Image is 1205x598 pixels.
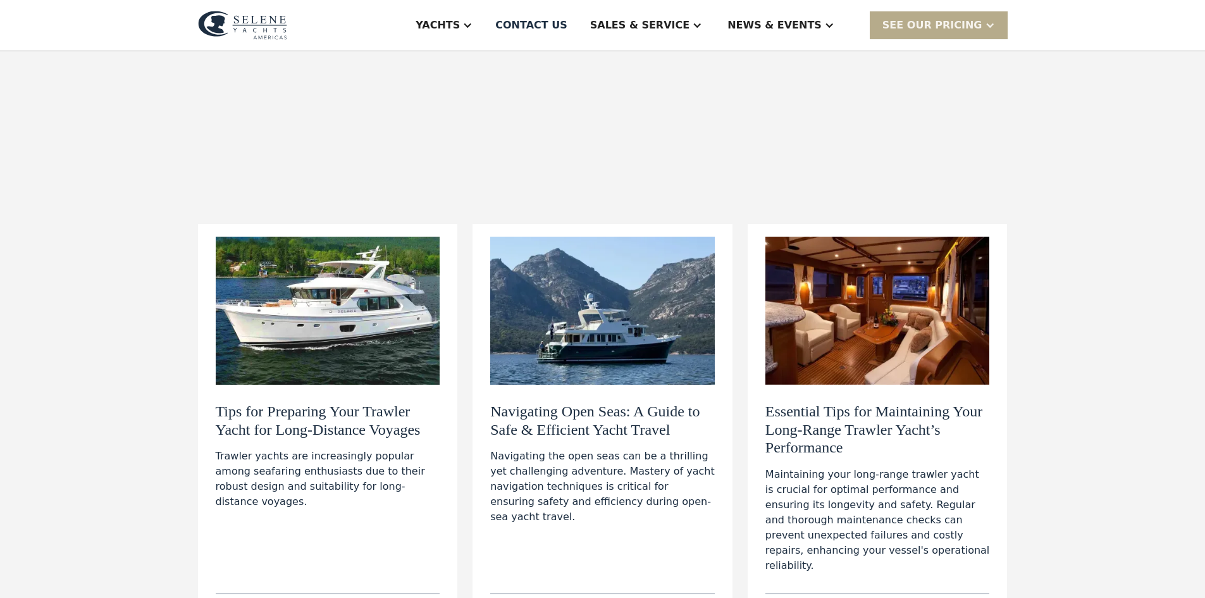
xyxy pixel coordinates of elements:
[727,18,822,33] div: News & EVENTS
[590,18,689,33] div: Sales & Service
[882,18,982,33] div: SEE Our Pricing
[490,449,715,525] div: Navigating the open seas can be a thrilling yet challenging adventure. Mastery of yacht navigatio...
[765,402,990,457] h2: Essential Tips for Maintaining Your Long-Range Trawler Yacht’s Performance
[198,11,287,40] img: logo
[216,449,440,509] div: Trawler yachts are increasingly popular among seafaring enthusiasts due to their robust design an...
[490,402,715,439] h2: Navigating Open Seas: A Guide to Safe & Efficient Yacht Travel
[765,467,990,573] div: Maintaining your long-range trawler yacht is crucial for optimal performance and ensuring its lon...
[216,402,440,439] h2: Tips for Preparing Your Trawler Yacht for Long-Distance Voyages
[495,18,567,33] div: Contact US
[416,18,460,33] div: Yachts
[870,11,1008,39] div: SEE Our Pricing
